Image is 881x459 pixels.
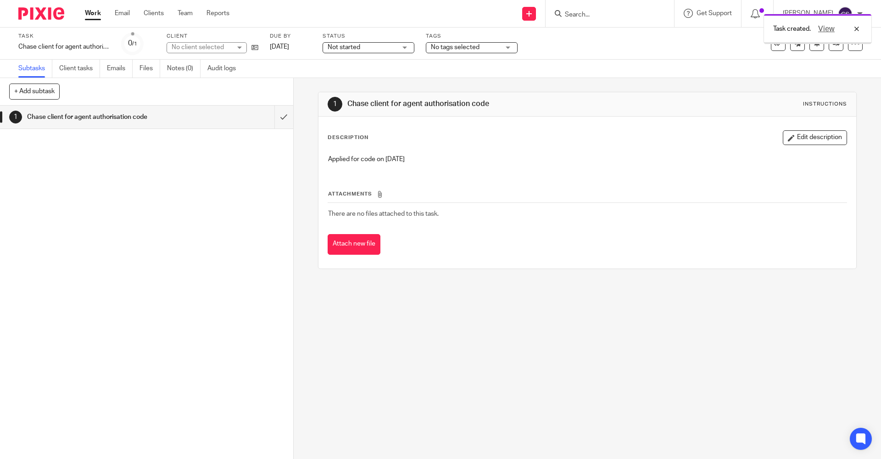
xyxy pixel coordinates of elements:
[270,33,311,40] label: Due by
[270,44,289,50] span: [DATE]
[59,60,100,78] a: Client tasks
[328,44,360,50] span: Not started
[18,42,110,51] div: Chase client for agent authorisation code
[132,41,137,46] small: /1
[323,33,414,40] label: Status
[328,191,372,196] span: Attachments
[347,99,607,109] h1: Chase client for agent authorisation code
[18,7,64,20] img: Pixie
[815,23,837,34] button: View
[431,44,480,50] span: No tags selected
[9,84,60,99] button: + Add subtask
[115,9,130,18] a: Email
[328,97,342,112] div: 1
[207,60,243,78] a: Audit logs
[328,211,439,217] span: There are no files attached to this task.
[139,60,160,78] a: Files
[328,155,846,164] p: Applied for code on [DATE]
[27,110,186,124] h1: Chase client for agent authorisation code
[803,101,847,108] div: Instructions
[838,6,853,21] img: svg%3E
[206,9,229,18] a: Reports
[172,43,231,52] div: No client selected
[426,33,518,40] label: Tags
[128,38,137,49] div: 0
[167,60,201,78] a: Notes (0)
[167,33,258,40] label: Client
[144,9,164,18] a: Clients
[773,24,811,34] p: Task created.
[107,60,133,78] a: Emails
[18,60,52,78] a: Subtasks
[178,9,193,18] a: Team
[328,234,380,255] button: Attach new file
[328,134,368,141] p: Description
[9,111,22,123] div: 1
[783,130,847,145] button: Edit description
[85,9,101,18] a: Work
[18,33,110,40] label: Task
